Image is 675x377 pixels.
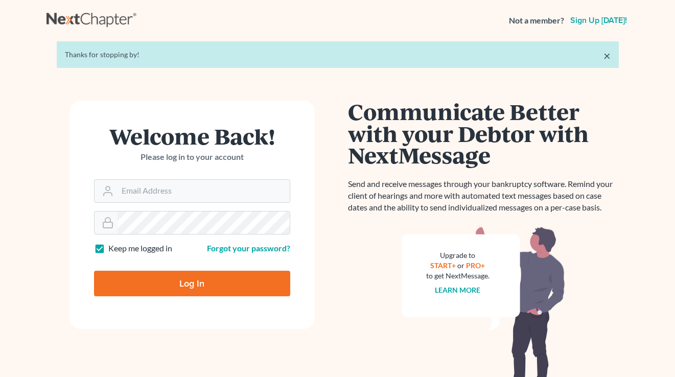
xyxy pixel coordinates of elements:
a: START+ [430,261,456,270]
h1: Welcome Back! [94,125,290,147]
p: Send and receive messages through your bankruptcy software. Remind your client of hearings and mo... [348,178,619,214]
a: PRO+ [466,261,485,270]
a: Learn more [435,286,480,294]
a: × [603,50,611,62]
div: to get NextMessage. [426,271,490,281]
input: Log In [94,271,290,296]
span: or [457,261,464,270]
h1: Communicate Better with your Debtor with NextMessage [348,101,619,166]
div: Thanks for stopping by! [65,50,611,60]
label: Keep me logged in [108,243,172,254]
div: Upgrade to [426,250,490,261]
strong: Not a member? [509,15,564,27]
a: Forgot your password? [207,243,290,253]
a: Sign up [DATE]! [568,16,629,25]
input: Email Address [118,180,290,202]
p: Please log in to your account [94,151,290,163]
